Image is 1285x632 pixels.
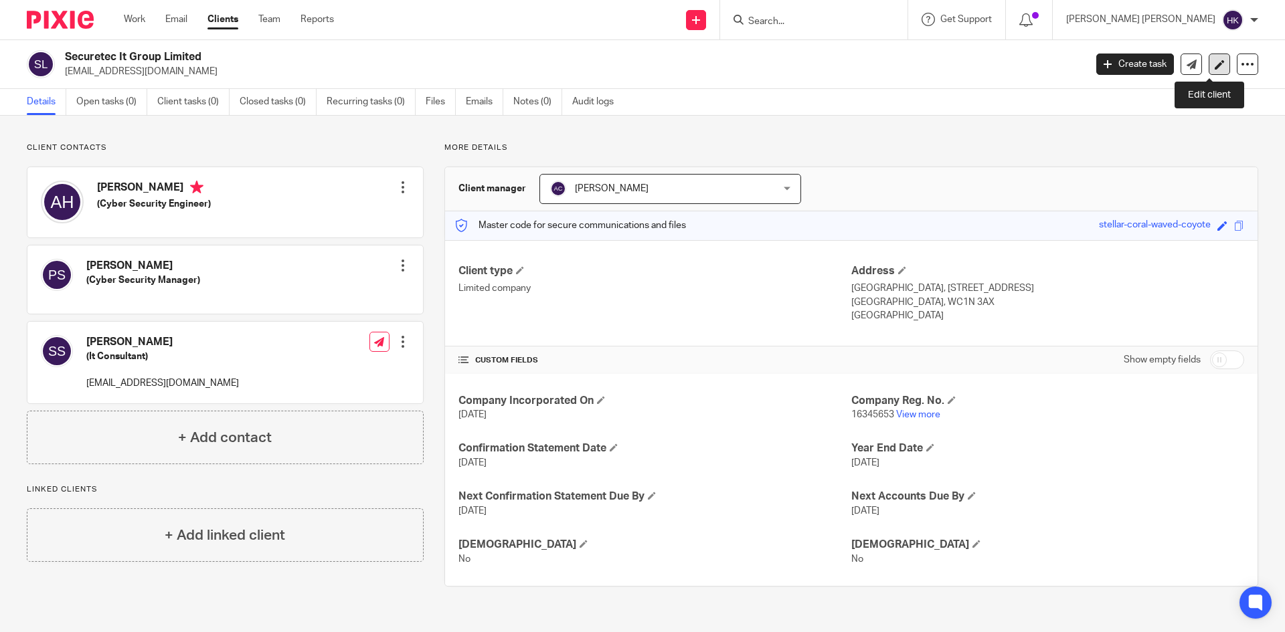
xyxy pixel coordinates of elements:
[458,394,851,408] h4: Company Incorporated On
[458,441,851,455] h4: Confirmation Statement Date
[426,89,456,115] a: Files
[572,89,624,115] a: Audit logs
[455,219,686,232] p: Master code for secure communications and files
[157,89,230,115] a: Client tasks (0)
[27,11,94,29] img: Pixie
[76,89,147,115] a: Open tasks (0)
[1099,218,1211,233] div: stellar-coral-waved-coyote
[458,410,487,419] span: [DATE]
[851,458,879,467] span: [DATE]
[851,282,1244,295] p: [GEOGRAPHIC_DATA], [STREET_ADDRESS]
[851,441,1244,455] h4: Year End Date
[190,181,203,194] i: Primary
[27,50,55,78] img: svg%3E
[86,335,239,349] h4: [PERSON_NAME]
[458,538,851,552] h4: [DEMOGRAPHIC_DATA]
[97,197,211,211] h5: (Cyber Security Engineer)
[458,490,851,504] h4: Next Confirmation Statement Due By
[458,355,851,366] h4: CUSTOM FIELDS
[41,181,84,223] img: svg%3E
[458,282,851,295] p: Limited company
[258,13,280,26] a: Team
[444,142,1258,153] p: More details
[86,274,200,287] h5: (Cyber Security Manager)
[165,525,285,546] h4: + Add linked client
[458,182,526,195] h3: Client manager
[124,13,145,26] a: Work
[327,89,416,115] a: Recurring tasks (0)
[27,484,424,495] p: Linked clients
[851,309,1244,322] p: [GEOGRAPHIC_DATA]
[851,410,894,419] span: 16345653
[458,506,487,516] span: [DATE]
[466,89,503,115] a: Emails
[207,13,238,26] a: Clients
[41,259,73,291] img: svg%3E
[1096,54,1174,75] a: Create task
[851,538,1244,552] h4: [DEMOGRAPHIC_DATA]
[940,15,992,24] span: Get Support
[851,554,863,564] span: No
[86,377,239,390] p: [EMAIL_ADDRESS][DOMAIN_NAME]
[41,335,73,367] img: svg%3E
[896,410,940,419] a: View more
[458,554,470,564] span: No
[27,89,66,115] a: Details
[165,13,187,26] a: Email
[65,50,874,64] h2: Securetec It Group Limited
[65,65,1076,78] p: [EMAIL_ADDRESS][DOMAIN_NAME]
[178,427,272,448] h4: + Add contact
[1124,353,1201,366] label: Show empty fields
[851,264,1244,278] h4: Address
[240,89,317,115] a: Closed tasks (0)
[851,296,1244,309] p: [GEOGRAPHIC_DATA], WC1N 3AX
[575,184,649,193] span: [PERSON_NAME]
[458,264,851,278] h4: Client type
[458,458,487,467] span: [DATE]
[1222,9,1244,31] img: svg%3E
[747,16,867,28] input: Search
[851,394,1244,408] h4: Company Reg. No.
[301,13,334,26] a: Reports
[1066,13,1215,26] p: [PERSON_NAME] [PERSON_NAME]
[27,142,424,153] p: Client contacts
[86,259,200,273] h4: [PERSON_NAME]
[550,181,566,197] img: svg%3E
[513,89,562,115] a: Notes (0)
[851,490,1244,504] h4: Next Accounts Due By
[97,181,211,197] h4: [PERSON_NAME]
[86,350,239,363] h5: (It Consultant)
[851,506,879,516] span: [DATE]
